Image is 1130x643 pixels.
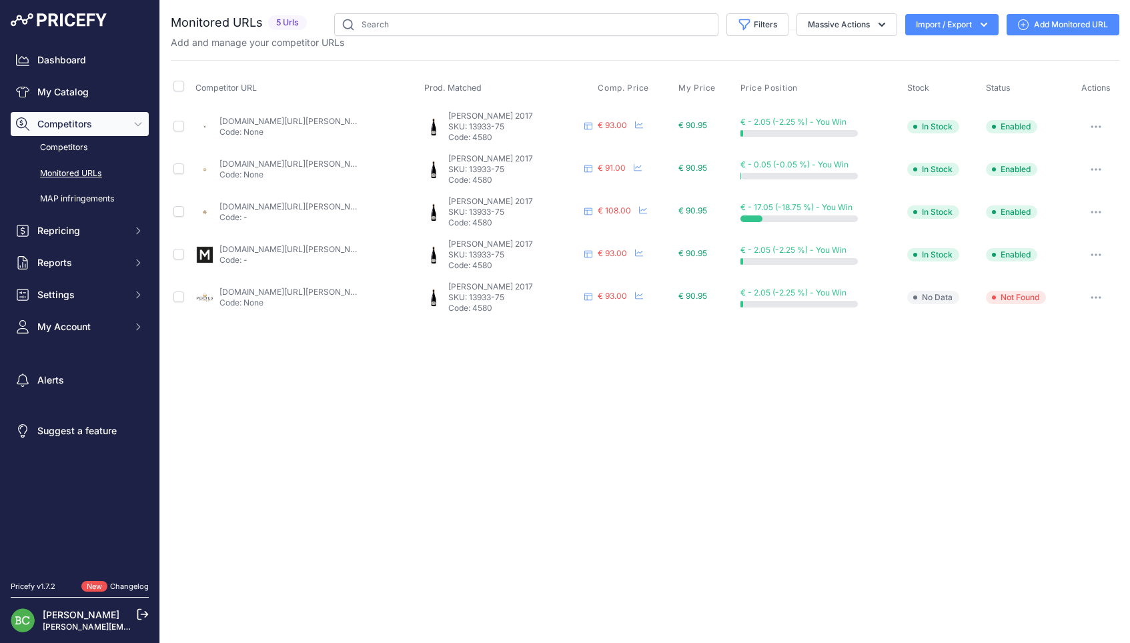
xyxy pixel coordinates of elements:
[11,48,149,72] a: Dashboard
[448,132,579,143] p: Code: 4580
[11,368,149,392] a: Alerts
[448,239,533,249] span: [PERSON_NAME] 2017
[219,244,435,254] a: [DOMAIN_NAME][URL][PERSON_NAME][PERSON_NAME]
[11,80,149,104] a: My Catalog
[11,283,149,307] button: Settings
[740,245,846,255] span: € - 2.05 (-2.25 %) - You Win
[907,83,929,93] span: Stock
[268,15,307,31] span: 5 Urls
[448,249,579,260] p: SKU: 13933-75
[678,83,716,93] span: My Price
[43,609,119,620] a: [PERSON_NAME]
[448,217,579,228] p: Code: 4580
[81,581,107,592] span: New
[448,303,579,313] p: Code: 4580
[678,291,707,301] span: € 90.95
[986,248,1037,261] span: Enabled
[171,36,344,49] p: Add and manage your competitor URLs
[219,169,358,180] p: Code: None
[598,248,627,258] span: € 93.00
[11,419,149,443] a: Suggest a feature
[448,196,533,206] span: [PERSON_NAME] 2017
[740,83,800,93] button: Price Position
[11,112,149,136] button: Competitors
[740,202,853,212] span: € - 17.05 (-18.75 %) - You Win
[740,159,849,169] span: € - 0.05 (-0.05 %) - You Win
[11,13,107,27] img: Pricefy Logo
[219,159,435,169] a: [DOMAIN_NAME][URL][PERSON_NAME][PERSON_NAME]
[448,292,579,303] p: SKU: 13933-75
[448,175,579,185] p: Code: 4580
[907,120,959,133] span: In Stock
[219,212,358,223] p: Code: -
[598,120,627,130] span: € 93.00
[11,136,149,159] a: Competitors
[11,162,149,185] a: Monitored URLs
[1007,14,1119,35] a: Add Monitored URL
[219,127,358,137] p: Code: None
[598,83,649,93] span: Comp. Price
[796,13,897,36] button: Massive Actions
[678,205,707,215] span: € 90.95
[986,83,1011,93] span: Status
[110,582,149,591] a: Changelog
[740,83,798,93] span: Price Position
[334,13,718,36] input: Search
[37,288,125,301] span: Settings
[907,163,959,176] span: In Stock
[424,83,482,93] span: Prod. Matched
[986,163,1037,176] span: Enabled
[907,291,959,304] span: No Data
[678,248,707,258] span: € 90.95
[905,14,999,35] button: Import / Export
[986,291,1046,304] span: Not Found
[598,83,652,93] button: Comp. Price
[448,207,579,217] p: SKU: 13933-75
[907,205,959,219] span: In Stock
[678,83,718,93] button: My Price
[740,287,846,297] span: € - 2.05 (-2.25 %) - You Win
[678,120,707,130] span: € 90.95
[11,219,149,243] button: Repricing
[598,163,626,173] span: € 91.00
[448,121,579,132] p: SKU: 13933-75
[37,256,125,269] span: Reports
[678,163,707,173] span: € 90.95
[448,260,579,271] p: Code: 4580
[219,116,435,126] a: [DOMAIN_NAME][URL][PERSON_NAME][PERSON_NAME]
[11,48,149,565] nav: Sidebar
[907,248,959,261] span: In Stock
[448,164,579,175] p: SKU: 13933-75
[740,117,846,127] span: € - 2.05 (-2.25 %) - You Win
[726,13,788,36] button: Filters
[11,315,149,339] button: My Account
[986,120,1037,133] span: Enabled
[448,111,533,121] span: [PERSON_NAME] 2017
[37,117,125,131] span: Competitors
[11,581,55,592] div: Pricefy v1.7.2
[171,13,263,32] h2: Monitored URLs
[1081,83,1111,93] span: Actions
[598,205,631,215] span: € 108.00
[43,622,314,632] a: [PERSON_NAME][EMAIL_ADDRESS][DOMAIN_NAME][PERSON_NAME]
[986,205,1037,219] span: Enabled
[448,153,533,163] span: [PERSON_NAME] 2017
[219,255,358,265] p: Code: -
[11,251,149,275] button: Reports
[11,187,149,211] a: MAP infringements
[195,83,257,93] span: Competitor URL
[598,291,627,301] span: € 93.00
[219,201,435,211] a: [DOMAIN_NAME][URL][PERSON_NAME][PERSON_NAME]
[448,281,533,291] span: [PERSON_NAME] 2017
[219,297,358,308] p: Code: None
[219,287,435,297] a: [DOMAIN_NAME][URL][PERSON_NAME][PERSON_NAME]
[37,320,125,334] span: My Account
[37,224,125,237] span: Repricing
